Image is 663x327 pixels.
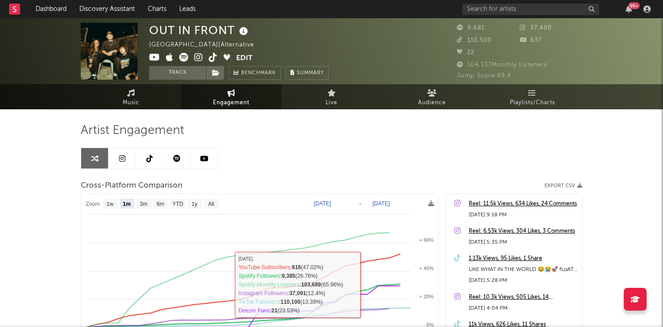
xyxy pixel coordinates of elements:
[469,237,577,248] div: [DATE] 5:35 PM
[157,201,165,207] text: 6m
[469,253,577,264] a: 1.13k Views, 95 Likes, 1 Share
[469,275,577,286] div: [DATE] 5:28 PM
[469,226,577,237] a: Reel: 6.53k Views, 304 Likes, 3 Comments
[241,68,276,79] span: Benchmark
[373,200,390,207] text: [DATE]
[357,200,363,207] text: →
[457,25,485,31] span: 9,681
[544,183,582,189] button: Export CSV
[236,53,253,64] button: Edit
[140,201,148,207] text: 3m
[382,84,482,109] a: Audience
[628,2,640,9] div: 99 +
[462,4,599,15] input: Search for artists
[420,294,434,299] text: + 20%
[297,71,324,76] span: Summary
[81,180,182,191] span: Cross-Platform Comparison
[626,5,632,13] button: 99+
[81,84,181,109] a: Music
[469,264,577,275] div: LIKE WHAT IN THE WORLD 😂😭🚀 fLoAT out now!!!!!!!
[281,84,382,109] a: Live
[457,62,547,68] span: 104,337 Monthly Listeners
[149,23,250,38] div: OUT IN FRONT
[123,97,140,108] span: Music
[172,201,183,207] text: YTD
[469,292,577,303] a: Reel: 10.3k Views, 505 Likes, 14 Comments
[457,50,474,56] span: 22
[482,84,582,109] a: Playlists/Charts
[469,199,577,209] a: Reel: 11.5k Views, 634 Likes, 24 Comments
[457,37,492,43] span: 110,500
[420,237,434,243] text: + 60%
[285,66,329,80] button: Summary
[228,66,281,80] a: Benchmark
[149,66,206,80] button: Track
[123,201,130,207] text: 1m
[469,303,577,314] div: [DATE] 4:04 PM
[326,97,337,108] span: Live
[107,201,114,207] text: 1w
[314,200,331,207] text: [DATE]
[86,201,100,207] text: Zoom
[81,125,184,136] span: Artist Engagement
[213,97,249,108] span: Engagement
[149,40,264,51] div: [GEOGRAPHIC_DATA] | Alternative
[469,209,577,220] div: [DATE] 9:18 PM
[192,201,197,207] text: 1y
[208,201,214,207] text: All
[181,84,281,109] a: Engagement
[457,73,511,79] span: Jump Score: 89.4
[420,266,434,271] text: + 40%
[520,25,552,31] span: 37,400
[418,97,446,108] span: Audience
[520,37,542,43] span: 637
[510,97,555,108] span: Playlists/Charts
